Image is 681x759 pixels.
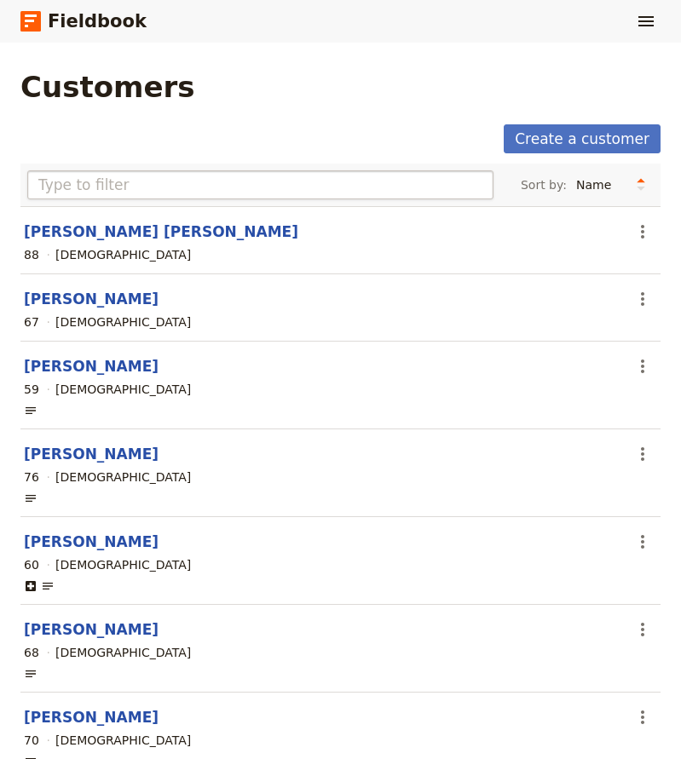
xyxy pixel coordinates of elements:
select: Sort by: [568,172,628,198]
a: [PERSON_NAME] [24,358,159,375]
a: [PERSON_NAME] [PERSON_NAME] [24,223,298,240]
div: 68 [24,644,39,661]
div: [DEMOGRAPHIC_DATA] [55,644,191,661]
a: [PERSON_NAME] [24,533,159,550]
button: Show menu [632,7,661,36]
button: Change sort direction [628,172,654,198]
div: [DEMOGRAPHIC_DATA] [55,732,191,749]
button: Actions [628,217,657,246]
button: Actions [628,527,657,556]
div: [DEMOGRAPHIC_DATA] [55,313,191,331]
button: Actions [628,703,657,732]
a: [PERSON_NAME] [24,621,159,638]
a: [PERSON_NAME] [24,709,159,726]
div: 59 [24,381,39,398]
input: Type to filter [27,170,493,199]
div: 88 [24,246,39,263]
div: [DEMOGRAPHIC_DATA] [55,381,191,398]
div: [DEMOGRAPHIC_DATA] [55,556,191,573]
div: 76 [24,469,39,486]
h1: Customers [20,70,195,104]
div: 60 [24,556,39,573]
a: Create a customer [504,124,661,153]
div: [DEMOGRAPHIC_DATA] [55,246,191,263]
a: [PERSON_NAME] [24,446,159,463]
button: Actions [628,615,657,644]
a: [PERSON_NAME] [24,290,159,308]
div: [DEMOGRAPHIC_DATA] [55,469,191,486]
span: Sort by: [521,176,567,193]
button: Actions [628,285,657,313]
button: Actions [628,440,657,469]
button: Actions [628,352,657,381]
div: 67 [24,313,39,331]
a: Fieldbook [20,7,147,36]
div: 70 [24,732,39,749]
